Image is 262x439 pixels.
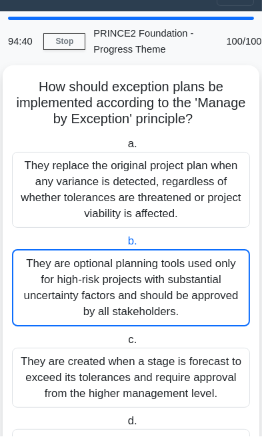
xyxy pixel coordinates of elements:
span: a. [128,140,137,153]
div: They replace the original project plan when any variance is detected, regardless of whether toler... [12,155,250,230]
span: c. [128,336,137,348]
div: They are created when a stage is forecast to exceed its tolerances and require approval from the ... [12,350,250,410]
span: b. [128,237,137,250]
a: Stop [43,36,85,53]
div: PRINCE2 Foundation - Progress Theme [85,23,218,65]
div: 100/100 [219,31,262,57]
div: They are optional planning tools used only for high-risk projects with substantial uncertainty fa... [12,252,250,329]
h5: How should exception plans be implemented according to the 'Manage by Exception' principle? [11,81,251,131]
span: d. [128,417,137,430]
